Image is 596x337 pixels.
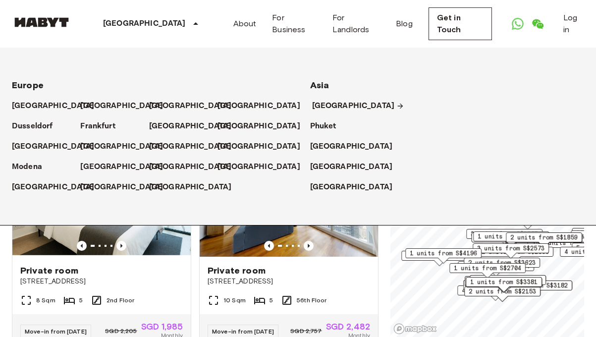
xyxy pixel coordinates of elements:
div: Map marker [449,263,526,279]
a: [GEOGRAPHIC_DATA] [310,141,403,153]
span: SGD 2,205 [105,327,137,336]
p: [GEOGRAPHIC_DATA] [80,100,163,112]
span: SGD 1,985 [141,322,183,331]
span: 8 Sqm [36,296,55,305]
a: [GEOGRAPHIC_DATA] [12,181,105,193]
a: [GEOGRAPHIC_DATA] [310,161,403,173]
div: Map marker [457,285,534,301]
div: Map marker [405,248,482,264]
div: Map marker [401,251,478,266]
p: [GEOGRAPHIC_DATA] [80,161,163,173]
p: Phuket [310,120,336,132]
span: Asia [310,80,329,91]
p: Frankfurt [80,120,115,132]
img: Habyt [12,17,71,27]
span: 3 units from S$1985 [471,229,538,238]
p: [GEOGRAPHIC_DATA] [12,141,95,153]
span: 2 units from S$3623 [468,258,536,267]
span: 5 [270,296,273,305]
span: 56th Floor [297,296,327,305]
a: [GEOGRAPHIC_DATA] [80,181,173,193]
a: [GEOGRAPHIC_DATA] [80,141,173,153]
p: [GEOGRAPHIC_DATA] [149,181,232,193]
div: Map marker [463,280,540,295]
a: Get in Touch [429,7,492,40]
button: Previous image [77,241,87,251]
a: [GEOGRAPHIC_DATA] [80,161,173,173]
p: [GEOGRAPHIC_DATA] [149,120,232,132]
button: Previous image [304,241,314,251]
span: Move-in from [DATE] [25,328,87,335]
a: About [233,18,257,30]
div: Map marker [464,258,540,273]
p: [GEOGRAPHIC_DATA] [12,100,95,112]
span: 1 units from S$3381 [470,278,538,286]
a: [GEOGRAPHIC_DATA] [310,181,403,193]
div: Map marker [477,247,553,262]
a: Phuket [310,120,346,132]
span: Move-in from [DATE] [212,328,274,335]
a: For Business [272,12,317,36]
p: [GEOGRAPHIC_DATA] [310,161,393,173]
span: 5 [79,296,83,305]
a: [GEOGRAPHIC_DATA] [12,100,105,112]
a: For Landlords [332,12,380,36]
button: Previous image [116,241,126,251]
span: Private room [20,265,78,277]
a: [GEOGRAPHIC_DATA] [149,100,242,112]
p: Modena [12,161,42,173]
a: [GEOGRAPHIC_DATA] [312,100,405,112]
a: Blog [396,18,413,30]
p: [GEOGRAPHIC_DATA] [149,100,232,112]
div: Map marker [496,281,572,296]
div: Map marker [465,276,541,291]
div: Map marker [470,275,546,290]
p: [GEOGRAPHIC_DATA] [80,141,163,153]
span: Europe [12,80,44,91]
div: Map marker [473,243,549,259]
p: [GEOGRAPHIC_DATA] [217,100,300,112]
span: 2 units from S$1859 [510,233,578,242]
span: 1 units from S$3024 [478,232,545,241]
a: Mapbox logo [393,323,437,335]
span: 1 units from S$3182 [500,281,568,290]
span: Private room [208,265,266,277]
div: Map marker [466,229,542,244]
span: 10 Sqm [223,296,246,305]
button: Previous image [264,241,274,251]
span: 2nd Floor [107,296,134,305]
p: [GEOGRAPHIC_DATA] [103,18,186,30]
p: [GEOGRAPHIC_DATA] [312,100,395,112]
a: [GEOGRAPHIC_DATA] [149,161,242,173]
a: Modena [12,161,52,173]
p: [GEOGRAPHIC_DATA] [217,141,300,153]
span: SGD 2,482 [326,322,370,331]
a: Open WeChat [528,14,547,34]
a: [GEOGRAPHIC_DATA] [80,100,173,112]
span: 3 units from S$2573 [477,244,544,253]
p: [GEOGRAPHIC_DATA] [217,120,300,132]
p: [GEOGRAPHIC_DATA] [217,161,300,173]
a: [GEOGRAPHIC_DATA] [217,161,310,173]
p: [GEOGRAPHIC_DATA] [310,141,393,153]
a: [GEOGRAPHIC_DATA] [149,141,242,153]
a: Dusseldorf [12,120,63,132]
a: [GEOGRAPHIC_DATA] [217,141,310,153]
a: [GEOGRAPHIC_DATA] [149,181,242,193]
a: Open WhatsApp [508,14,528,34]
div: Map marker [464,286,541,302]
a: [GEOGRAPHIC_DATA] [12,141,105,153]
a: [GEOGRAPHIC_DATA] [149,120,242,132]
div: Map marker [471,232,551,248]
a: Frankfurt [80,120,125,132]
a: [GEOGRAPHIC_DATA] [217,100,310,112]
p: [GEOGRAPHIC_DATA] [149,141,232,153]
span: 1 units from S$4196 [410,249,477,258]
p: [GEOGRAPHIC_DATA] [12,181,95,193]
p: [GEOGRAPHIC_DATA] [149,161,232,173]
span: [STREET_ADDRESS] [208,277,370,286]
div: Map marker [466,277,542,292]
a: Log in [563,12,584,36]
div: Map marker [473,231,549,247]
p: Dusseldorf [12,120,53,132]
